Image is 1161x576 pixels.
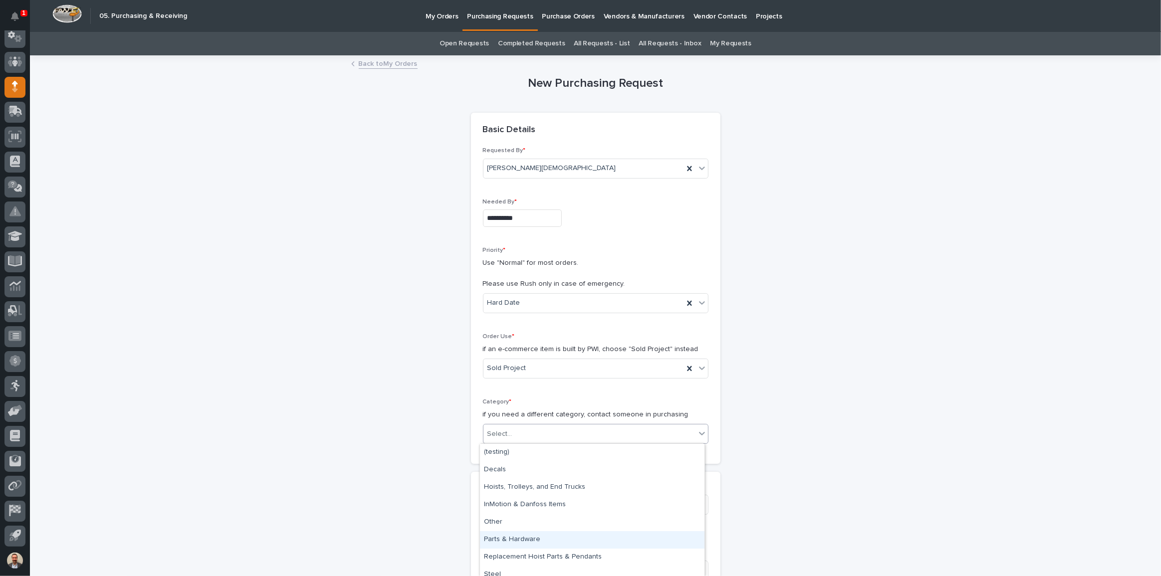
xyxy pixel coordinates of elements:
[471,76,720,91] h1: New Purchasing Request
[480,496,704,514] div: InMotion & Danfoss Items
[359,57,418,69] a: Back toMy Orders
[480,514,704,531] div: Other
[710,32,751,55] a: My Requests
[639,32,701,55] a: All Requests - Inbox
[483,199,517,205] span: Needed By
[12,12,25,28] div: Notifications1
[99,12,187,20] h2: 05. Purchasing & Receiving
[483,148,526,154] span: Requested By
[487,163,616,174] span: [PERSON_NAME][DEMOGRAPHIC_DATA]
[483,399,512,405] span: Category
[483,409,708,420] p: if you need a different category, contact someone in purchasing
[483,125,536,136] h2: Basic Details
[487,363,526,374] span: Sold Project
[4,6,25,27] button: Notifications
[483,334,515,340] span: Order Use
[498,32,565,55] a: Completed Requests
[480,531,704,549] div: Parts & Hardware
[440,32,489,55] a: Open Requests
[483,247,506,253] span: Priority
[574,32,630,55] a: All Requests - List
[4,550,25,571] button: users-avatar
[487,429,512,439] div: Select...
[487,298,520,308] span: Hard Date
[480,461,704,479] div: Decals
[52,4,82,23] img: Workspace Logo
[480,444,704,461] div: (testing)
[480,549,704,566] div: Replacement Hoist Parts & Pendants
[483,258,708,289] p: Use "Normal" for most orders. Please use Rush only in case of emergency.
[483,344,708,355] p: if an e-commerce item is built by PWI, choose "Sold Project" instead
[480,479,704,496] div: Hoists, Trolleys, and End Trucks
[22,9,25,16] p: 1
